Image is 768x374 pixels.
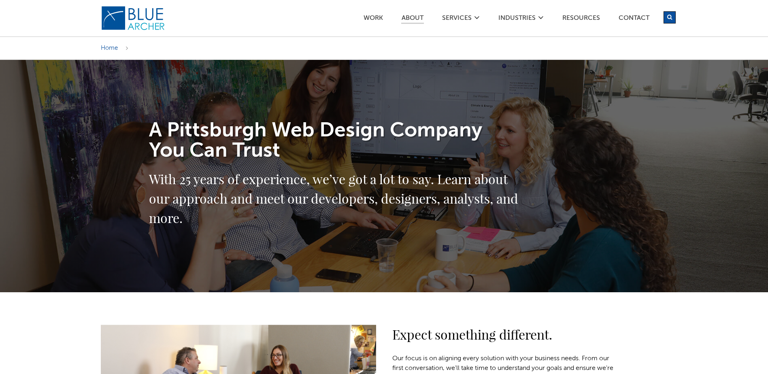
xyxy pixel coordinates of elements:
[401,15,424,24] a: ABOUT
[618,15,650,23] a: Contact
[149,169,521,227] h2: With 25 years of experience, we’ve got a lot to say. Learn about our approach and meet our develo...
[498,15,536,23] a: Industries
[149,121,521,161] h1: A Pittsburgh Web Design Company You Can Trust
[101,45,118,51] a: Home
[101,6,166,31] img: Blue Archer Logo
[562,15,600,23] a: Resources
[363,15,383,23] a: Work
[392,325,619,344] h2: Expect something different.
[442,15,472,23] a: SERVICES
